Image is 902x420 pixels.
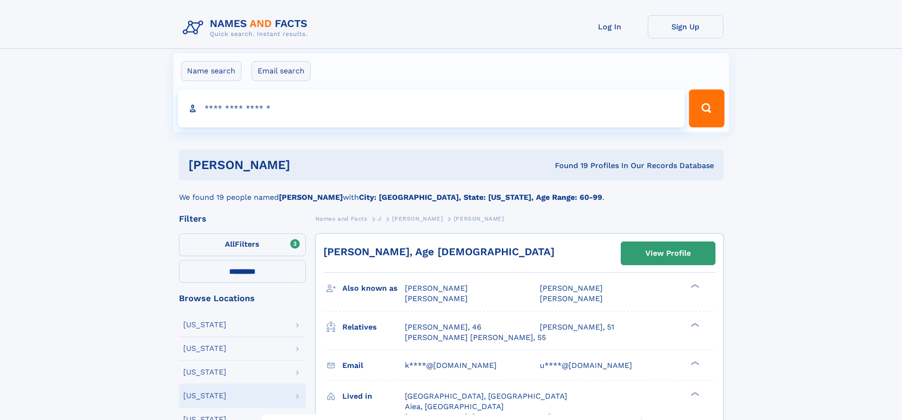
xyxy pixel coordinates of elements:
h3: Relatives [342,319,405,335]
a: [PERSON_NAME] [392,213,443,224]
a: Sign Up [648,15,723,38]
div: [US_STATE] [183,392,226,400]
a: Names and Facts [315,213,367,224]
a: Log In [572,15,648,38]
a: [PERSON_NAME] [PERSON_NAME], 55 [405,332,546,343]
label: Filters [179,233,306,256]
a: J [378,213,382,224]
a: [PERSON_NAME], 46 [405,322,482,332]
span: [PERSON_NAME] [405,294,468,303]
div: ❯ [688,360,700,366]
span: [GEOGRAPHIC_DATA], [GEOGRAPHIC_DATA] [405,392,567,401]
div: ❯ [688,391,700,397]
span: [PERSON_NAME] [454,215,504,222]
button: Search Button [689,89,724,127]
span: [PERSON_NAME] [540,294,603,303]
span: [PERSON_NAME] [405,284,468,293]
div: Browse Locations [179,294,306,303]
div: ❯ [688,322,700,328]
div: We found 19 people named with . [179,180,723,203]
label: Name search [181,61,241,81]
span: [PERSON_NAME] [392,215,443,222]
h3: Lived in [342,388,405,404]
div: [US_STATE] [183,321,226,329]
div: [US_STATE] [183,368,226,376]
b: [PERSON_NAME] [279,193,343,202]
a: [PERSON_NAME], 51 [540,322,614,332]
input: search input [178,89,685,127]
img: Logo Names and Facts [179,15,315,41]
a: [PERSON_NAME], Age [DEMOGRAPHIC_DATA] [323,246,554,258]
h3: Email [342,357,405,374]
div: View Profile [645,242,691,264]
span: All [225,240,235,249]
b: City: [GEOGRAPHIC_DATA], State: [US_STATE], Age Range: 60-99 [359,193,602,202]
div: Found 19 Profiles In Our Records Database [422,161,714,171]
span: Aiea, [GEOGRAPHIC_DATA] [405,402,504,411]
div: [US_STATE] [183,345,226,352]
h3: Also known as [342,280,405,296]
span: [PERSON_NAME] [540,284,603,293]
h1: [PERSON_NAME] [188,159,423,171]
div: ❯ [688,283,700,289]
span: J [378,215,382,222]
a: View Profile [621,242,715,265]
label: Email search [251,61,311,81]
div: Filters [179,214,306,223]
